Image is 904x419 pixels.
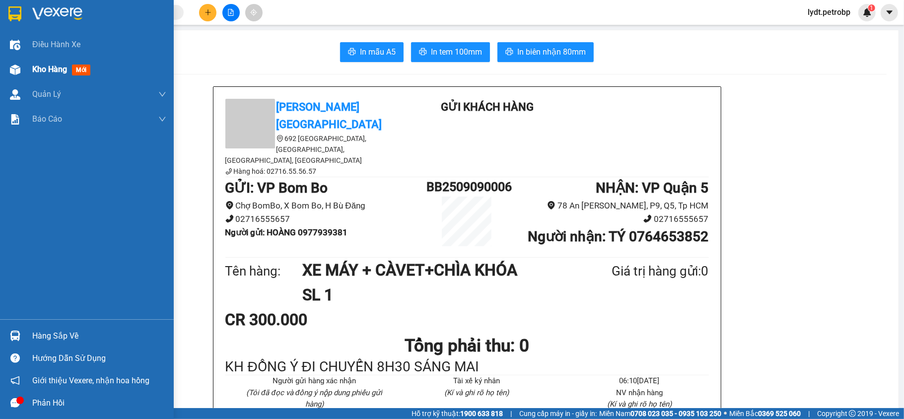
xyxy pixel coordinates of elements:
[225,214,234,223] span: phone
[225,166,404,177] li: Hàng hoá: 02716.55.56.57
[8,6,21,21] img: logo-vxr
[225,201,234,209] span: environment
[158,115,166,123] span: down
[225,212,427,226] li: 02716555657
[225,168,232,175] span: phone
[225,133,404,166] li: 692 [GEOGRAPHIC_DATA], [GEOGRAPHIC_DATA], [GEOGRAPHIC_DATA], [GEOGRAPHIC_DATA]
[225,199,427,212] li: Chợ BomBo, X Bom Bo, H Bù Đăng
[225,332,709,359] h1: Tổng phải thu: 0
[497,42,594,62] button: printerIn biên nhận 80mm
[411,42,490,62] button: printerIn tem 100mm
[885,8,894,17] span: caret-down
[419,48,427,57] span: printer
[10,114,20,125] img: solution-icon
[599,408,721,419] span: Miền Nam
[302,258,563,282] h1: XE MÁY + CÀVET+CHÌA KHÓA
[724,412,727,416] span: ⚪️
[881,4,898,21] button: caret-down
[849,410,856,417] span: copyright
[10,89,20,100] img: warehouse-icon
[412,408,503,419] span: Hỗ trợ kỹ thuật:
[348,48,356,57] span: printer
[563,261,708,281] div: Giá trị hàng gửi: 0
[570,387,708,399] li: NV nhận hàng
[441,101,534,113] b: Gửi khách hàng
[225,180,328,196] b: GỬI : VP Bom Bo
[199,4,216,21] button: plus
[808,408,810,419] span: |
[758,410,801,418] strong: 0369 525 060
[547,201,556,209] span: environment
[10,353,20,363] span: question-circle
[505,48,513,57] span: printer
[510,408,512,419] span: |
[340,42,404,62] button: printerIn mẫu A5
[863,8,872,17] img: icon-new-feature
[800,6,858,18] span: lydt.petrobp
[868,4,875,11] sup: 1
[225,307,385,332] div: CR 300.000
[32,113,62,125] span: Báo cáo
[507,212,709,226] li: 02716555657
[277,101,382,131] b: [PERSON_NAME][GEOGRAPHIC_DATA]
[431,46,482,58] span: In tem 100mm
[277,135,283,142] span: environment
[10,65,20,75] img: warehouse-icon
[460,410,503,418] strong: 1900 633 818
[225,227,348,237] b: Người gửi : HOÀNG 0977939381
[227,9,234,16] span: file-add
[596,180,708,196] b: NHẬN : VP Quận 5
[245,4,263,21] button: aim
[360,46,396,58] span: In mẫu A5
[444,388,509,397] i: (Kí và ghi rõ họ tên)
[10,331,20,341] img: warehouse-icon
[607,400,672,409] i: (Kí và ghi rõ họ tên)
[32,329,166,344] div: Hàng sắp về
[246,388,382,409] i: (Tôi đã đọc và đồng ý nộp dung phiếu gửi hàng)
[32,38,80,51] span: Điều hành xe
[519,408,597,419] span: Cung cấp máy in - giấy in:
[32,351,166,366] div: Hướng dẫn sử dụng
[570,375,708,387] li: 06:10[DATE]
[10,40,20,50] img: warehouse-icon
[729,408,801,419] span: Miền Bắc
[507,199,709,212] li: 78 An [PERSON_NAME], P9, Q5, Tp HCM
[870,4,873,11] span: 1
[517,46,586,58] span: In biên nhận 80mm
[222,4,240,21] button: file-add
[250,9,257,16] span: aim
[528,228,708,245] b: Người nhận : TÝ 0764653852
[245,375,384,387] li: Người gửi hàng xác nhận
[158,90,166,98] span: down
[408,375,546,387] li: Tài xế ký nhân
[205,9,211,16] span: plus
[32,65,67,74] span: Kho hàng
[10,376,20,385] span: notification
[643,214,652,223] span: phone
[32,88,61,100] span: Quản Lý
[32,396,166,411] div: Phản hồi
[72,65,90,75] span: mới
[630,410,721,418] strong: 0708 023 035 - 0935 103 250
[32,374,149,387] span: Giới thiệu Vexere, nhận hoa hồng
[10,398,20,408] span: message
[225,359,709,375] div: KH ĐỒNG Ý ĐI CHUYẾN 8H30 SÁNG MAI
[426,177,507,197] h1: BB2509090006
[225,261,303,281] div: Tên hàng:
[302,282,563,307] h1: SL 1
